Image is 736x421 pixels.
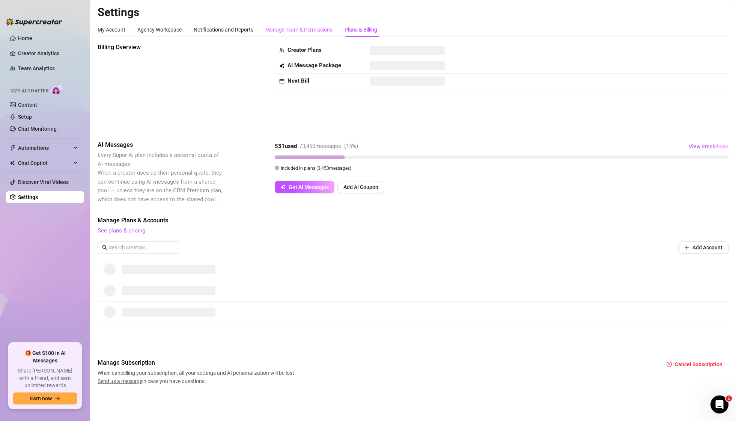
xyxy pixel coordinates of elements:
[10,160,15,166] img: Chat Copilot
[18,47,78,59] a: Creator Analytics
[675,361,722,367] span: Cancel Subscription
[18,194,38,200] a: Settings
[109,243,170,252] input: Search creators
[287,47,322,53] strong: Creator Plans
[345,26,377,34] div: Plans & Billing
[18,157,71,169] span: Chat Copilot
[667,362,672,367] span: close-circle
[300,143,341,149] span: / 3,450 messages
[710,395,728,413] iframe: Intercom live chat
[18,142,71,154] span: Automations
[98,227,145,234] a: See plans & pricing
[678,241,728,254] button: Add Account
[13,350,77,364] span: 🎁 Get $100 in AI Messages
[287,77,309,84] strong: Next Bill
[726,395,732,401] span: 1
[13,392,77,404] button: Earn nowarrow-right
[265,26,333,34] div: Manage Team & Permissions
[18,126,57,132] a: Chat Monitoring
[98,140,224,149] span: AI Messages
[661,358,728,370] button: Cancel Subscription
[137,26,182,34] div: Agency Workspace
[98,358,298,367] span: Manage Subscription
[98,26,125,34] div: My Account
[275,181,334,193] button: Get AI Messages
[279,48,284,53] span: team
[98,152,222,203] span: Every Super AI plan includes a personal quota of AI messages. When a creator uses up their person...
[98,216,728,225] span: Manage Plans & Accounts
[55,396,60,401] span: arrow-right
[98,378,142,384] span: Send us a message
[684,245,689,250] span: plus
[18,114,32,120] a: Setup
[289,184,329,190] span: Get AI Messages
[692,244,722,250] span: Add Account
[10,145,16,151] span: thunderbolt
[18,102,37,108] a: Content
[275,143,297,149] strong: 531 used
[337,181,384,193] button: Add AI Coupon
[98,5,728,20] h2: Settings
[98,43,224,52] span: Billing Overview
[344,143,358,149] span: ( 15 %)
[194,26,253,34] div: Notifications and Reports
[343,184,378,190] span: Add AI Coupon
[281,166,351,171] span: Included in plans ( 3,450 messages)
[11,88,48,95] span: Izzy AI Chatter
[18,65,55,71] a: Team Analytics
[102,245,107,250] span: search
[279,78,284,84] span: calendar
[98,369,298,385] span: When cancelling your subscription, all your settings and AI personalization will be lost. in case...
[688,140,728,152] button: View Breakdown
[689,143,728,149] span: View Breakdown
[18,179,69,185] a: Discover Viral Videos
[51,85,63,95] img: AI Chatter
[30,395,52,401] span: Earn now
[13,367,77,389] span: Share [PERSON_NAME] with a friend, and earn unlimited rewards
[18,35,32,41] a: Home
[287,62,341,69] strong: AI Message Package
[6,18,62,26] img: logo-BBDzfeDw.svg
